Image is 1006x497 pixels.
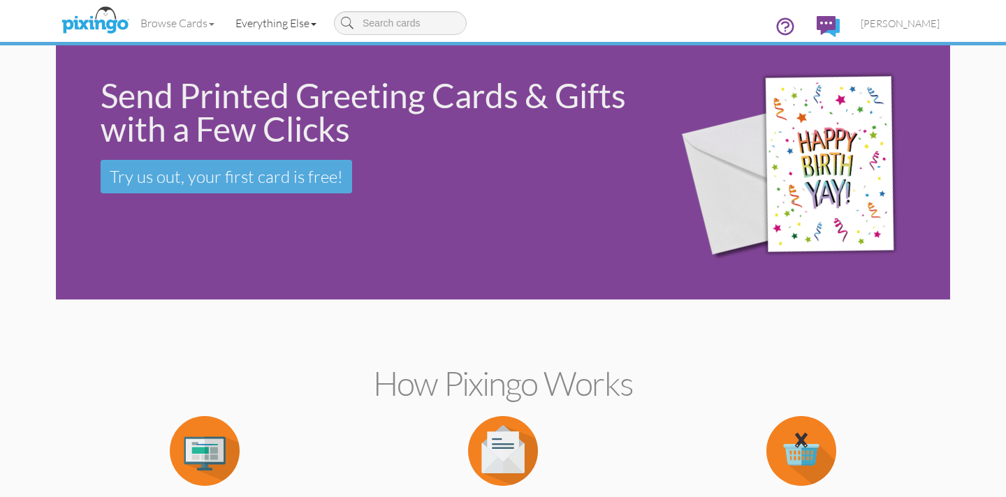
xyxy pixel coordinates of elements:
[58,3,132,38] img: pixingo logo
[130,6,225,40] a: Browse Cards
[850,6,950,41] a: [PERSON_NAME]
[101,160,352,193] a: Try us out, your first card is free!
[101,79,641,146] div: Send Printed Greeting Cards & Gifts with a Few Clicks
[766,416,836,486] img: item.alt
[817,16,840,37] img: comments.svg
[170,416,240,486] img: item.alt
[80,365,926,402] h2: How Pixingo works
[334,11,467,35] input: Search cards
[110,166,343,187] span: Try us out, your first card is free!
[660,38,947,297] img: 942c5090-71ba-4bfc-9a92-ca782dcda692.png
[468,416,538,486] img: item.alt
[861,17,940,29] span: [PERSON_NAME]
[225,6,327,40] a: Everything Else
